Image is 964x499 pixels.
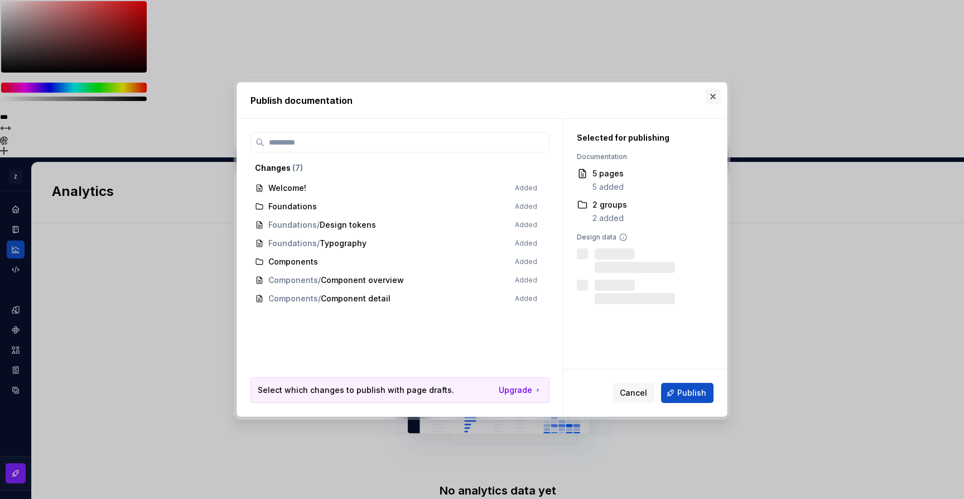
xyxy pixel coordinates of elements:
[592,168,624,179] div: 5 pages
[577,132,708,143] div: Selected for publishing
[677,387,706,399] span: Publish
[613,383,654,403] button: Cancel
[577,152,708,161] div: Documentation
[255,162,537,174] div: Changes
[592,213,627,224] div: 2 added
[592,181,624,193] div: 5 added
[577,233,708,242] div: Design data
[620,387,647,399] span: Cancel
[661,383,714,403] button: Publish
[258,385,454,396] p: Select which changes to publish with page drafts.
[292,163,303,172] span: ( 7 )
[250,94,714,107] h2: Publish documentation
[499,385,542,396] a: Upgrade
[592,199,627,210] div: 2 groups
